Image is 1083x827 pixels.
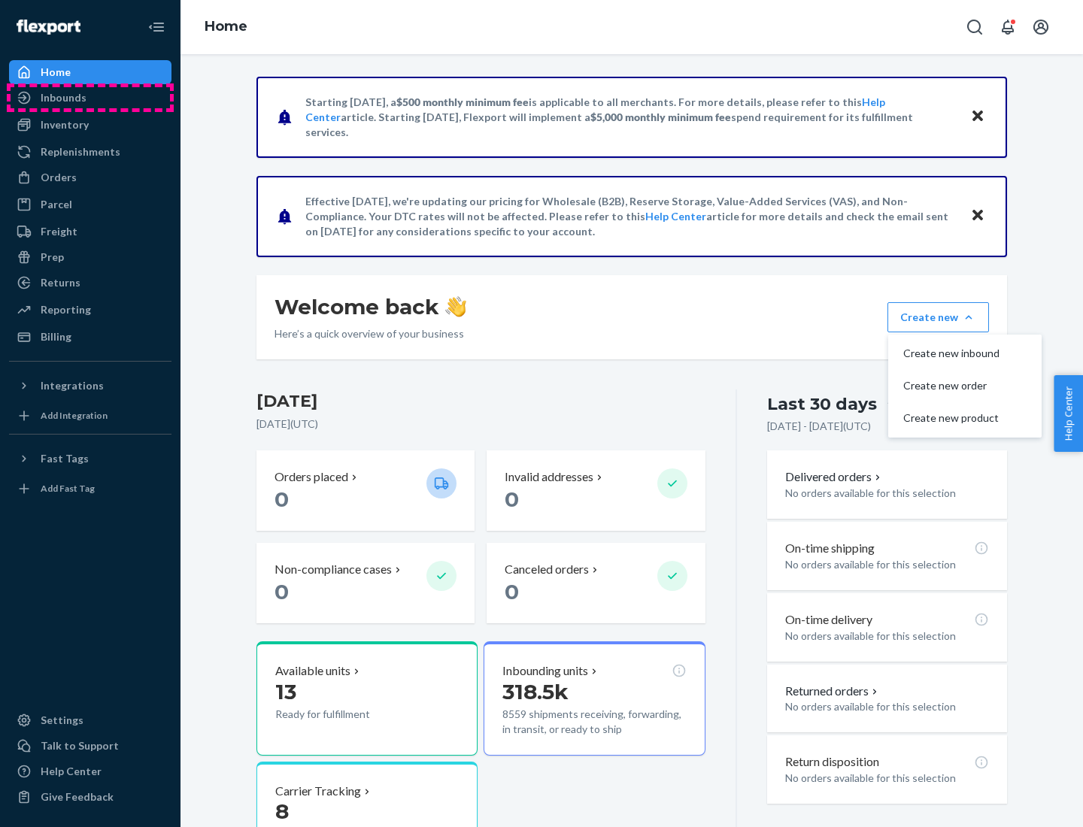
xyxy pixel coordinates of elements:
[141,12,171,42] button: Close Navigation
[9,192,171,217] a: Parcel
[1026,12,1056,42] button: Open account menu
[9,60,171,84] a: Home
[785,771,989,786] p: No orders available for this selection
[41,170,77,185] div: Orders
[968,106,987,128] button: Close
[275,326,466,341] p: Here’s a quick overview of your business
[41,275,80,290] div: Returns
[41,451,89,466] div: Fast Tags
[903,380,1000,391] span: Create new order
[9,245,171,269] a: Prep
[41,764,102,779] div: Help Center
[275,293,466,320] h1: Welcome back
[785,611,872,629] p: On-time delivery
[41,117,89,132] div: Inventory
[645,210,706,223] a: Help Center
[891,370,1039,402] button: Create new order
[9,759,171,783] a: Help Center
[502,662,588,680] p: Inbounding units
[9,271,171,295] a: Returns
[275,707,414,722] p: Ready for fulfillment
[9,165,171,189] a: Orders
[891,402,1039,435] button: Create new product
[41,302,91,317] div: Reporting
[275,486,289,512] span: 0
[275,679,296,704] span: 13
[505,561,589,578] p: Canceled orders
[487,450,705,531] button: Invalid addresses 0
[887,302,989,332] button: Create newCreate new inboundCreate new orderCreate new product
[275,579,289,604] span: 0
[41,482,95,495] div: Add Fast Tag
[767,419,871,434] p: [DATE] - [DATE] ( UTC )
[785,699,989,714] p: No orders available for this selection
[41,197,72,212] div: Parcel
[968,205,987,227] button: Close
[903,348,1000,359] span: Create new inbound
[9,140,171,164] a: Replenishments
[41,713,83,728] div: Settings
[41,144,120,159] div: Replenishments
[9,708,171,732] a: Settings
[9,374,171,398] button: Integrations
[9,734,171,758] a: Talk to Support
[767,392,877,416] div: Last 30 days
[275,798,289,824] span: 8
[305,194,956,239] p: Effective [DATE], we're updating our pricing for Wholesale (B2B), Reserve Storage, Value-Added Se...
[487,543,705,623] button: Canceled orders 0
[484,641,705,756] button: Inbounding units318.5k8559 shipments receiving, forwarding, in transit, or ready to ship
[41,738,119,753] div: Talk to Support
[41,224,77,239] div: Freight
[785,753,879,771] p: Return disposition
[1054,375,1083,452] button: Help Center
[256,389,705,413] h3: [DATE]
[256,641,478,756] button: Available units13Ready for fulfillment
[505,579,519,604] span: 0
[41,789,114,804] div: Give Feedback
[41,90,86,105] div: Inbounds
[275,783,361,800] p: Carrier Tracking
[41,378,104,393] div: Integrations
[396,95,529,108] span: $500 monthly minimum fee
[275,561,392,578] p: Non-compliance cases
[17,20,80,35] img: Flexport logo
[9,113,171,137] a: Inventory
[785,629,989,644] p: No orders available for this selection
[41,329,71,344] div: Billing
[502,707,686,737] p: 8559 shipments receiving, forwarding, in transit, or ready to ship
[9,298,171,322] a: Reporting
[193,5,259,49] ol: breadcrumbs
[502,679,569,704] span: 318.5k
[785,468,884,486] button: Delivered orders
[41,65,71,80] div: Home
[9,86,171,110] a: Inbounds
[505,468,593,486] p: Invalid addresses
[9,220,171,244] a: Freight
[256,417,705,432] p: [DATE] ( UTC )
[785,540,875,557] p: On-time shipping
[785,486,989,501] p: No orders available for this selection
[256,543,475,623] button: Non-compliance cases 0
[993,12,1023,42] button: Open notifications
[590,111,731,123] span: $5,000 monthly minimum fee
[305,95,956,140] p: Starting [DATE], a is applicable to all merchants. For more details, please refer to this article...
[9,325,171,349] a: Billing
[41,409,108,422] div: Add Integration
[205,18,247,35] a: Home
[785,683,881,700] button: Returned orders
[256,450,475,531] button: Orders placed 0
[891,338,1039,370] button: Create new inbound
[445,296,466,317] img: hand-wave emoji
[9,447,171,471] button: Fast Tags
[9,477,171,501] a: Add Fast Tag
[41,250,64,265] div: Prep
[9,404,171,428] a: Add Integration
[9,785,171,809] button: Give Feedback
[505,486,519,512] span: 0
[785,557,989,572] p: No orders available for this selection
[275,662,350,680] p: Available units
[275,468,348,486] p: Orders placed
